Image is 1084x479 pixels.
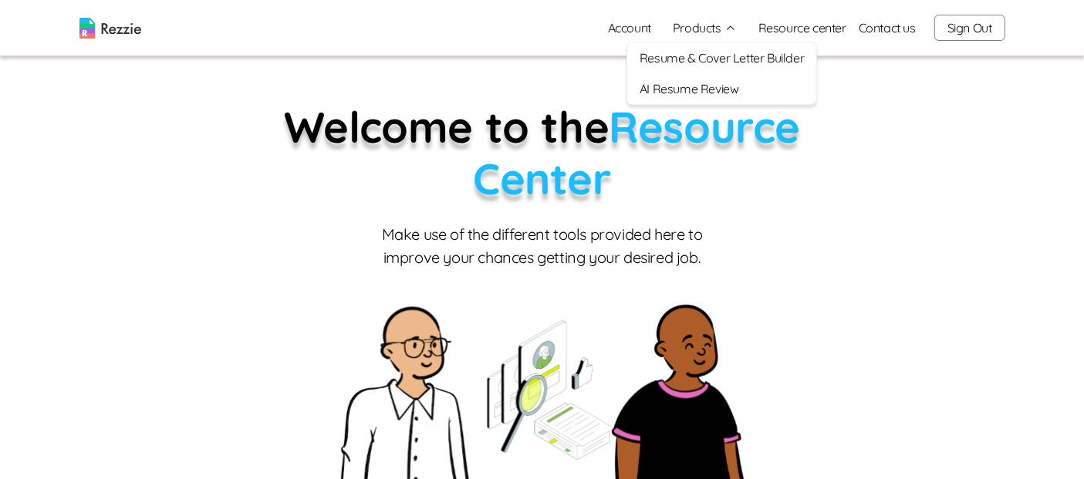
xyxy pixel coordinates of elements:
p: Make use of the different tools provided here to improve your chances getting your desired job. [369,223,716,269]
button: Sign Out [934,15,1005,41]
span: Resource Center [473,100,800,205]
a: AI Resume Review [627,73,816,104]
img: logo [79,18,141,39]
a: Resource center [758,19,846,37]
a: Contact us [859,19,916,37]
a: Account [596,12,664,43]
button: Products [673,19,737,37]
p: Welcome to the [262,101,822,204]
a: Resume & Cover Letter Builder [627,42,816,73]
